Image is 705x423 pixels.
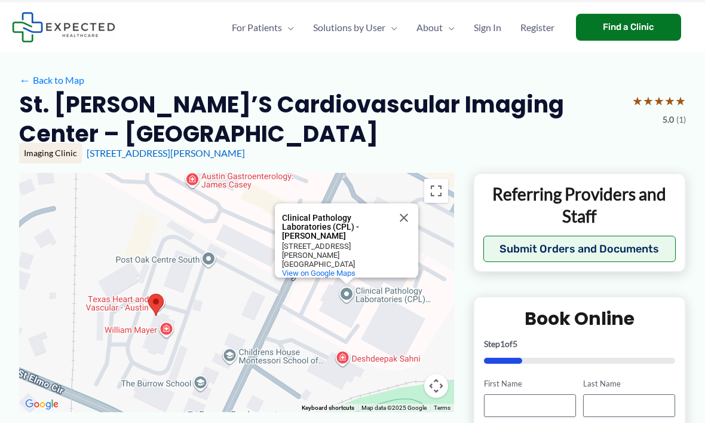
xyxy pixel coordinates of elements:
[484,378,576,389] label: First Name
[282,242,390,260] div: [STREET_ADDRESS][PERSON_NAME]
[87,147,245,159] a: [STREET_ADDRESS][PERSON_NAME]
[583,378,675,389] label: Last Name
[513,339,517,349] span: 5
[632,90,643,112] span: ★
[304,7,407,48] a: Solutions by UserMenu Toggle
[22,397,62,412] a: Open this area in Google Maps (opens a new window)
[12,12,115,42] img: Expected Healthcare Logo - side, dark font, small
[22,397,62,412] img: Google
[483,236,676,262] button: Submit Orders and Documents
[232,7,282,48] span: For Patients
[302,404,354,412] button: Keyboard shortcuts
[434,404,450,411] a: Terms (opens in new tab)
[474,7,501,48] span: Sign In
[676,112,686,127] span: (1)
[675,90,686,112] span: ★
[424,179,448,203] button: Toggle fullscreen view
[222,7,304,48] a: For PatientsMenu Toggle
[19,74,30,86] span: ←
[664,90,675,112] span: ★
[654,90,664,112] span: ★
[484,340,675,348] p: Step of
[282,214,390,241] div: Clinical Pathology Laboratories (CPL) - [PERSON_NAME]
[424,374,448,398] button: Map camera controls
[313,7,385,48] span: Solutions by User
[222,7,564,48] nav: Primary Site Navigation
[19,143,82,163] div: Imaging Clinic
[443,7,455,48] span: Menu Toggle
[19,90,623,149] h2: St. [PERSON_NAME]’s Cardiovascular Imaging Center – [GEOGRAPHIC_DATA]
[385,7,397,48] span: Menu Toggle
[361,404,427,411] span: Map data ©2025 Google
[464,7,511,48] a: Sign In
[275,203,418,278] div: Clinical Pathology Laboratories (CPL) - James Casey
[407,7,464,48] a: AboutMenu Toggle
[500,339,505,349] span: 1
[282,7,294,48] span: Menu Toggle
[511,7,564,48] a: Register
[576,14,681,41] a: Find a Clinic
[520,7,554,48] span: Register
[282,260,390,269] div: [GEOGRAPHIC_DATA]
[416,7,443,48] span: About
[19,71,84,89] a: ←Back to Map
[663,112,674,127] span: 5.0
[483,183,676,227] p: Referring Providers and Staff
[282,269,355,278] a: View on Google Maps
[643,90,654,112] span: ★
[390,203,418,232] button: Close
[484,307,675,330] h2: Book Online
